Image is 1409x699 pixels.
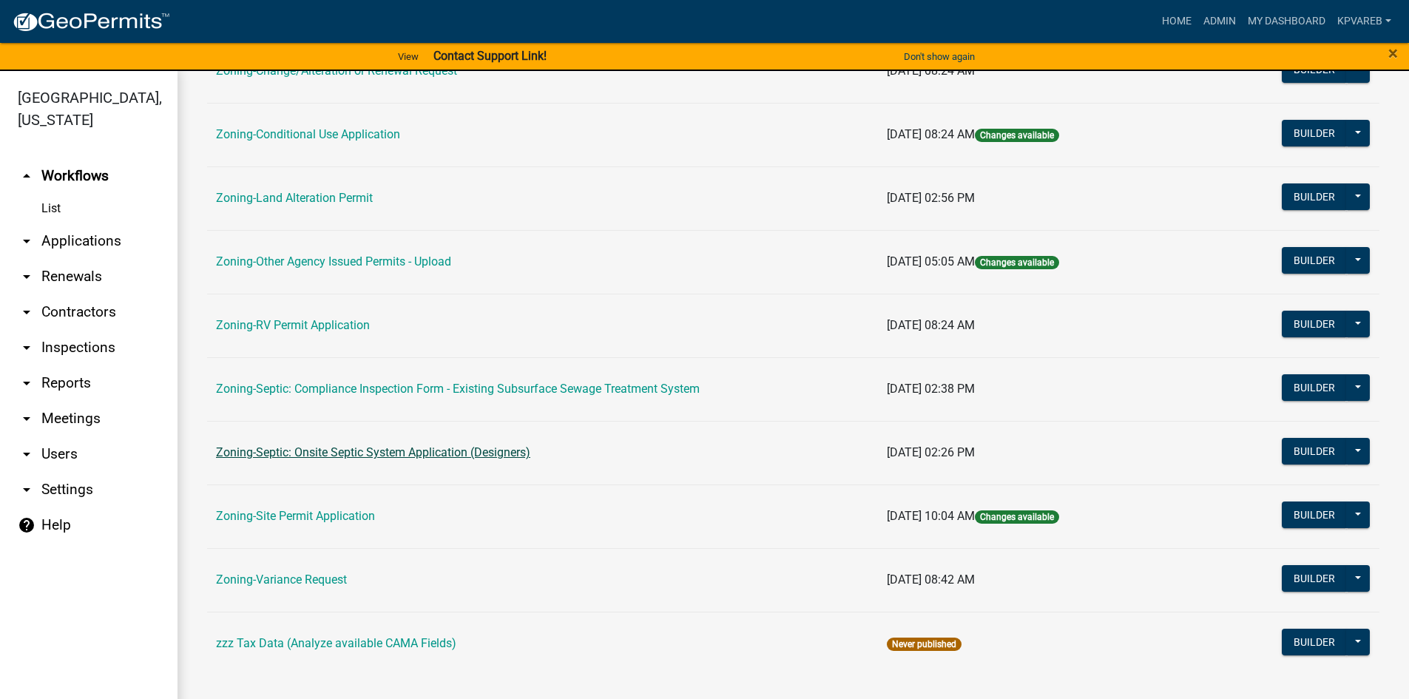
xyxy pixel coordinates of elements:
span: Changes available [975,510,1059,524]
i: arrow_drop_up [18,167,36,185]
a: Admin [1197,7,1242,36]
a: Zoning-Land Alteration Permit [216,191,373,205]
i: arrow_drop_down [18,268,36,286]
a: Zoning-Septic: Compliance Inspection Form - Existing Subsurface Sewage Treatment System [216,382,700,396]
i: arrow_drop_down [18,445,36,463]
button: Builder [1282,438,1347,465]
i: arrow_drop_down [18,303,36,321]
a: zzz Tax Data (Analyze available CAMA Fields) [216,636,456,650]
span: [DATE] 10:04 AM [887,509,975,523]
button: Builder [1282,183,1347,210]
a: Home [1156,7,1197,36]
a: View [392,44,425,69]
i: arrow_drop_down [18,374,36,392]
a: Zoning-Septic: Onsite Septic System Application (Designers) [216,445,530,459]
button: Builder [1282,565,1347,592]
button: Builder [1282,247,1347,274]
a: Zoning-RV Permit Application [216,318,370,332]
button: Don't show again [898,44,981,69]
span: Never published [887,638,962,651]
span: × [1388,43,1398,64]
span: Changes available [975,256,1059,269]
a: kpvareb [1331,7,1397,36]
span: Changes available [975,129,1059,142]
a: Zoning-Variance Request [216,573,347,587]
span: [DATE] 05:05 AM [887,254,975,269]
a: Zoning-Conditional Use Application [216,127,400,141]
button: Close [1388,44,1398,62]
button: Builder [1282,56,1347,83]
i: arrow_drop_down [18,481,36,499]
a: Zoning-Other Agency Issued Permits - Upload [216,254,451,269]
span: [DATE] 08:24 AM [887,318,975,332]
i: arrow_drop_down [18,410,36,428]
button: Builder [1282,374,1347,401]
span: [DATE] 02:38 PM [887,382,975,396]
button: Builder [1282,120,1347,146]
button: Builder [1282,311,1347,337]
strong: Contact Support Link! [433,49,547,63]
span: [DATE] 02:56 PM [887,191,975,205]
span: [DATE] 08:42 AM [887,573,975,587]
a: My Dashboard [1242,7,1331,36]
i: arrow_drop_down [18,232,36,250]
span: [DATE] 08:24 AM [887,127,975,141]
a: Zoning-Site Permit Application [216,509,375,523]
span: [DATE] 02:26 PM [887,445,975,459]
i: help [18,516,36,534]
button: Builder [1282,629,1347,655]
button: Builder [1282,502,1347,528]
i: arrow_drop_down [18,339,36,357]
